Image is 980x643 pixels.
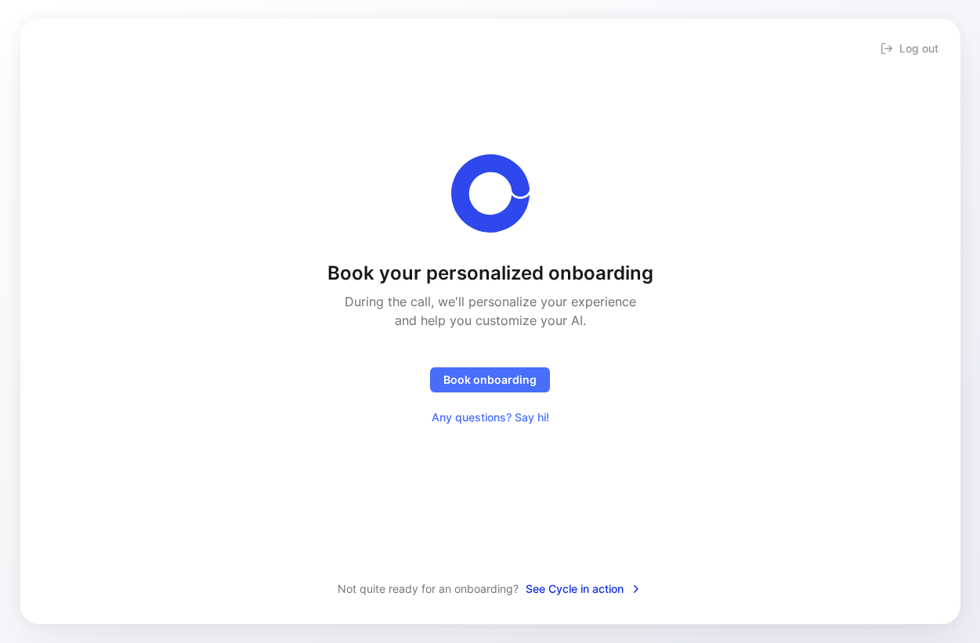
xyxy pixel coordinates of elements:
span: Book onboarding [443,370,537,389]
h2: During the call, we'll personalize your experience and help you customize your AI. [336,292,645,330]
h1: Book your personalized onboarding [327,261,653,286]
span: Any questions? Say hi! [432,408,549,427]
span: Not quite ready for an onboarding? [338,580,519,598]
button: Log out [877,38,942,60]
button: See Cycle in action [525,579,643,599]
span: See Cycle in action [526,580,642,598]
button: Any questions? Say hi! [418,405,562,430]
button: Book onboarding [430,367,550,392]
